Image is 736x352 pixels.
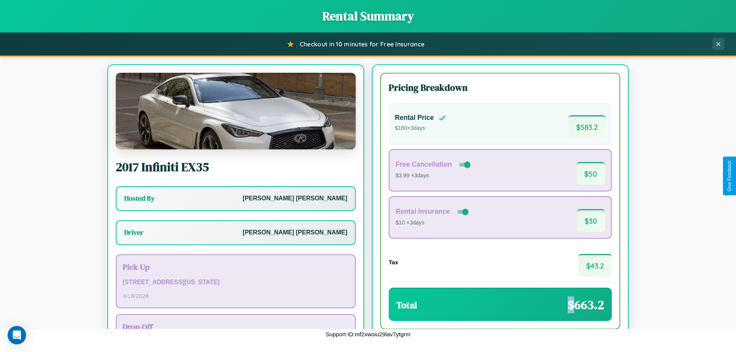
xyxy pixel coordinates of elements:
[123,291,349,301] p: 4 / 18 / 2026
[116,159,356,175] h2: 2017 Infiniti EX35
[8,8,728,25] h1: Rental Summary
[578,254,612,277] span: $ 43.2
[396,299,417,311] h3: Total
[396,171,472,181] p: $3.99 × 3 days
[123,321,349,332] h3: Drop Off
[577,162,605,185] span: $ 50
[568,296,604,313] span: $ 663.2
[300,40,424,48] span: Checkout in 10 minutes for Free Insurance
[389,259,398,265] h4: Tax
[123,277,349,288] p: [STREET_ADDRESS][US_STATE]
[116,73,356,149] img: Infiniti EX35
[396,208,450,216] h4: Rental Insurance
[389,81,612,94] h3: Pricing Breakdown
[243,227,347,238] p: [PERSON_NAME] [PERSON_NAME]
[568,115,606,138] span: $ 583.2
[243,193,347,204] p: [PERSON_NAME] [PERSON_NAME]
[326,329,411,339] p: Support ID: mf2xwoiu29lav7ytgrm
[124,194,154,203] h3: Hosted By
[123,261,349,272] h3: Pick Up
[124,228,143,237] h3: Driver
[396,160,452,169] h4: Free Cancellation
[395,123,446,133] p: $ 180 × 3 days
[577,209,605,232] span: $ 30
[727,160,732,192] div: Give Feedback
[396,218,470,228] p: $10 × 3 days
[8,326,26,344] div: Open Intercom Messenger
[395,114,434,122] h4: Rental Price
